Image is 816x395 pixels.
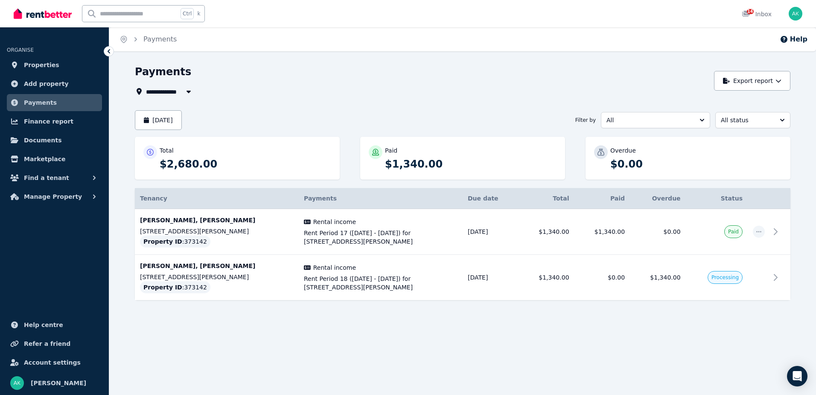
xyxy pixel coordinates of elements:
th: Paid [574,188,630,209]
th: Status [686,188,748,209]
span: Ctrl [181,8,194,19]
a: Payments [143,35,177,43]
td: $1,340.00 [519,209,574,255]
a: Documents [7,132,102,149]
p: Paid [385,146,397,155]
span: Finance report [24,116,73,127]
th: Tenancy [135,188,299,209]
p: [STREET_ADDRESS][PERSON_NAME] [140,227,294,236]
div: : 373142 [140,236,210,248]
a: Help centre [7,316,102,333]
span: Payments [24,97,57,108]
span: $1,340.00 [650,274,680,281]
span: Manage Property [24,192,82,202]
a: Payments [7,94,102,111]
span: $0.00 [664,228,681,235]
span: Add property [24,79,69,89]
span: Property ID [143,283,182,292]
button: Manage Property [7,188,102,205]
span: Documents [24,135,62,145]
th: Overdue [630,188,686,209]
button: All [601,112,710,128]
a: Finance report [7,113,102,130]
span: Refer a friend [24,339,70,349]
nav: Breadcrumb [109,27,187,51]
span: Rental income [313,218,356,226]
td: $0.00 [574,255,630,301]
span: Find a tenant [24,173,69,183]
a: Account settings [7,354,102,371]
span: Rent Period 18 ([DATE] - [DATE]) for [STREET_ADDRESS][PERSON_NAME] [304,274,458,292]
td: [DATE] [463,209,519,255]
span: ORGANISE [7,47,34,53]
span: 14 [747,9,754,14]
span: Filter by [575,117,596,124]
p: $0.00 [610,157,782,171]
td: $1,340.00 [519,255,574,301]
div: : 373142 [140,281,210,293]
button: Help [780,34,807,44]
p: [STREET_ADDRESS][PERSON_NAME] [140,273,294,281]
td: [DATE] [463,255,519,301]
th: Due date [463,188,519,209]
a: Add property [7,75,102,92]
span: Account settings [24,357,81,368]
span: Marketplace [24,154,65,164]
a: Refer a friend [7,335,102,352]
button: [DATE] [135,110,182,130]
p: $1,340.00 [385,157,557,171]
span: Property ID [143,237,182,246]
button: All status [715,112,790,128]
span: Rent Period 17 ([DATE] - [DATE]) for [STREET_ADDRESS][PERSON_NAME] [304,229,458,246]
img: Adam Kulesza [789,7,802,21]
img: Adam Kulesza [10,376,24,390]
span: k [197,10,200,17]
p: Overdue [610,146,636,155]
h1: Payments [135,65,191,79]
a: Properties [7,56,102,74]
span: All [606,116,693,124]
p: $2,680.00 [160,157,331,171]
span: Help centre [24,320,63,330]
p: Total [160,146,174,155]
span: [PERSON_NAME] [31,378,86,388]
a: Marketplace [7,150,102,168]
span: All status [721,116,773,124]
span: Payments [304,195,337,202]
div: Open Intercom Messenger [787,366,807,386]
button: Find a tenant [7,169,102,186]
span: Processing [711,274,739,281]
span: Rental income [313,263,356,272]
span: Paid [728,228,739,235]
p: [PERSON_NAME], [PERSON_NAME] [140,216,294,224]
th: Total [519,188,574,209]
td: $1,340.00 [574,209,630,255]
span: Properties [24,60,59,70]
div: Inbox [742,10,772,18]
img: RentBetter [14,7,72,20]
p: [PERSON_NAME], [PERSON_NAME] [140,262,294,270]
button: Export report [714,71,790,91]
